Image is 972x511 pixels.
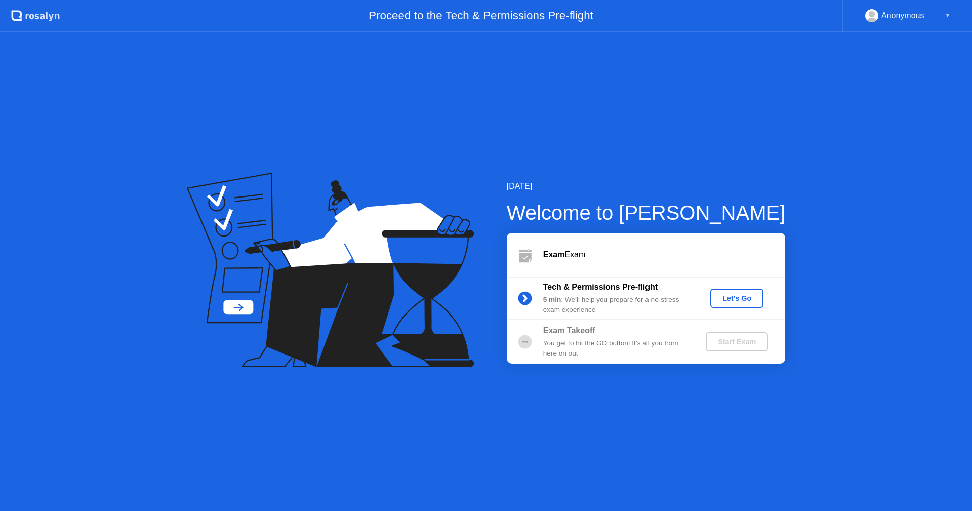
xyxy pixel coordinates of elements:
div: [DATE] [507,180,786,192]
div: : We’ll help you prepare for a no-stress exam experience [543,295,689,316]
div: ▼ [945,9,950,22]
div: Start Exam [710,338,764,346]
div: You get to hit the GO button! It’s all you from here on out [543,338,689,359]
div: Exam [543,249,785,261]
b: Exam Takeoff [543,326,595,335]
div: Welcome to [PERSON_NAME] [507,198,786,228]
div: Anonymous [881,9,924,22]
b: Tech & Permissions Pre-flight [543,283,658,291]
b: 5 min [543,296,561,303]
div: Let's Go [714,294,759,302]
b: Exam [543,250,565,259]
button: Start Exam [706,332,768,351]
button: Let's Go [710,289,763,308]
